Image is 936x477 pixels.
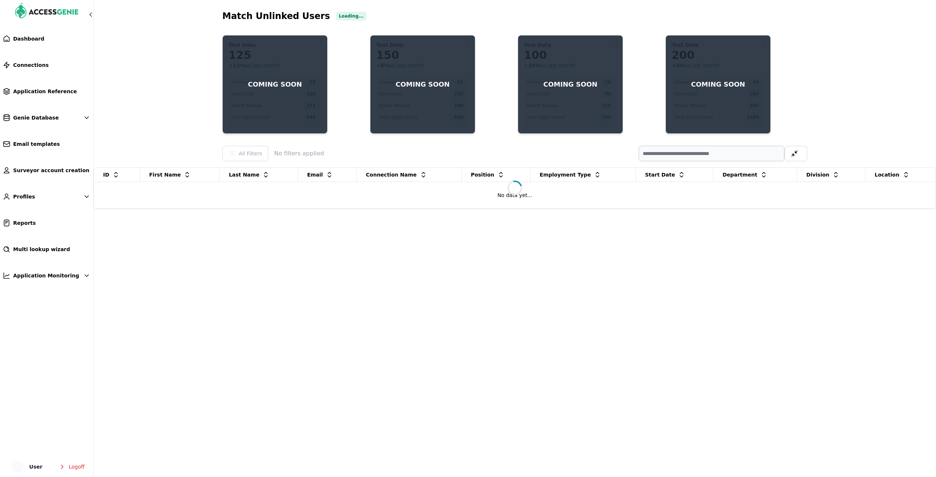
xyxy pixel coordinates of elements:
span: All Filters [239,150,262,157]
img: AccessGenie Logo [15,3,79,20]
span: Multi lookup wizard [13,246,70,253]
p: COMING SOON [248,79,302,90]
span: User [29,462,42,471]
span: Connections [13,61,49,69]
span: Logoff [69,463,84,470]
span: No filters applied [274,149,324,158]
div: ID [94,168,139,181]
div: Division [797,168,865,181]
span: Surveyor account creation [13,167,89,174]
span: Profiles [13,193,35,200]
button: All Filters [222,146,268,161]
div: First Name [140,168,219,181]
span: Match Unlinked Users [222,9,330,23]
div: Location [866,168,935,181]
span: Email templates [13,140,60,148]
span: Reports [13,219,36,227]
div: No data yet... [94,192,935,199]
button: Logoff [53,459,90,474]
div: Last Name [220,168,297,181]
p: COMING SOON [543,79,597,90]
span: Loading... [336,12,367,20]
span: Dashboard [13,35,44,42]
p: COMING SOON [691,79,745,90]
span: Application Reference [13,88,77,95]
p: COMING SOON [396,79,450,90]
span: Loading data [507,181,522,195]
span: Genie Database [13,114,59,121]
span: Application Monitoring [13,272,79,279]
